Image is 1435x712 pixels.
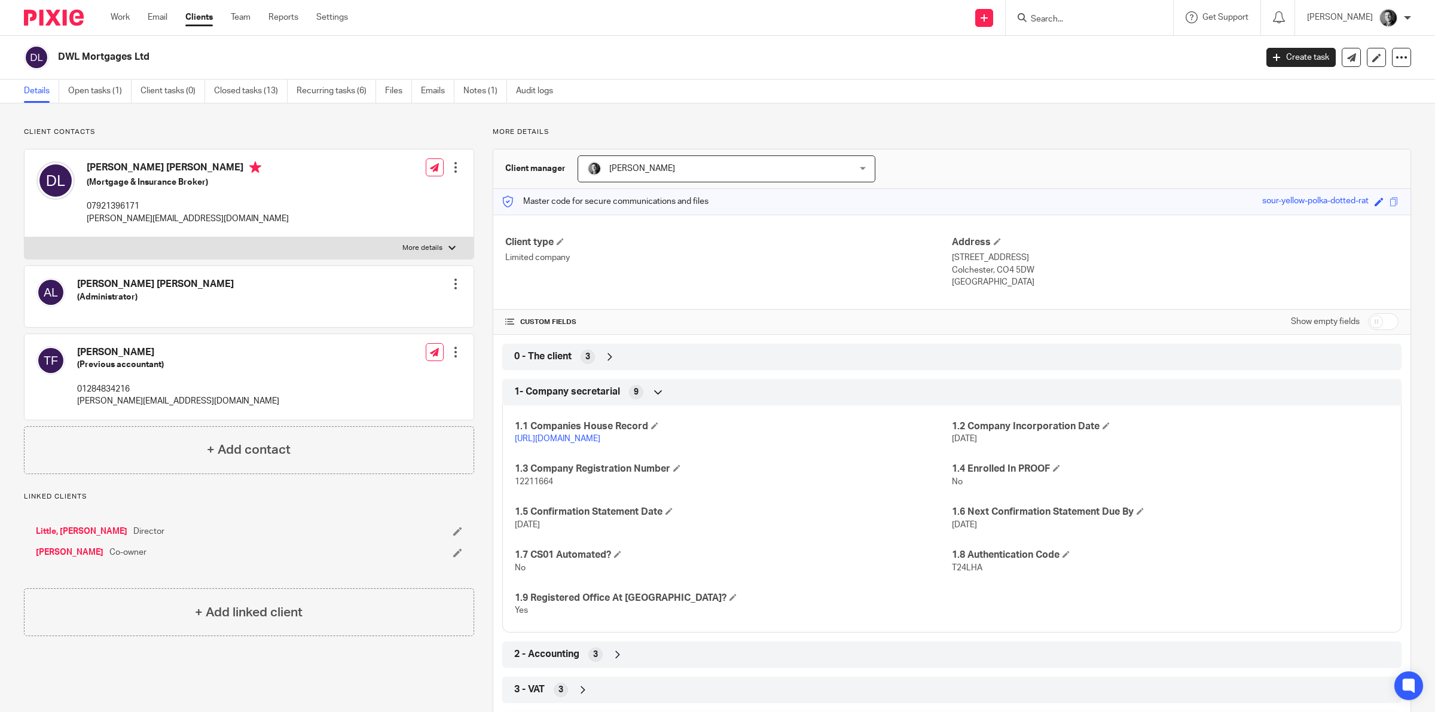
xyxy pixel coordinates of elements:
[505,252,952,264] p: Limited company
[952,236,1399,249] h4: Address
[502,195,709,207] p: Master code for secure communications and files
[609,164,675,173] span: [PERSON_NAME]
[463,80,507,103] a: Notes (1)
[87,213,289,225] p: [PERSON_NAME][EMAIL_ADDRESS][DOMAIN_NAME]
[952,463,1389,475] h4: 1.4 Enrolled In PROOF
[514,648,579,661] span: 2 - Accounting
[558,684,563,696] span: 3
[515,506,952,518] h4: 1.5 Confirmation Statement Date
[515,549,952,561] h4: 1.7 CS01 Automated?
[195,603,303,622] h4: + Add linked client
[593,649,598,661] span: 3
[36,546,103,558] a: [PERSON_NAME]
[214,80,288,103] a: Closed tasks (13)
[585,351,590,363] span: 3
[24,127,474,137] p: Client contacts
[36,278,65,307] img: svg%3E
[109,546,146,558] span: Co-owner
[297,80,376,103] a: Recurring tasks (6)
[249,161,261,173] i: Primary
[952,420,1389,433] h4: 1.2 Company Incorporation Date
[402,243,442,253] p: More details
[1262,195,1369,209] div: sour-yellow-polka-dotted-rat
[952,521,977,529] span: [DATE]
[505,163,566,175] h3: Client manager
[24,492,474,502] p: Linked clients
[268,11,298,23] a: Reports
[87,176,289,188] h5: (Mortgage & Insurance Broker)
[316,11,348,23] a: Settings
[24,45,49,70] img: svg%3E
[515,478,553,486] span: 12211664
[87,161,289,176] h4: [PERSON_NAME] [PERSON_NAME]
[1030,14,1137,25] input: Search
[1266,48,1336,67] a: Create task
[141,80,205,103] a: Client tasks (0)
[505,317,952,327] h4: CUSTOM FIELDS
[24,80,59,103] a: Details
[515,463,952,475] h4: 1.3 Company Registration Number
[505,236,952,249] h4: Client type
[1307,11,1373,23] p: [PERSON_NAME]
[148,11,167,23] a: Email
[111,11,130,23] a: Work
[516,80,562,103] a: Audit logs
[515,420,952,433] h4: 1.1 Companies House Record
[77,359,279,371] h5: (Previous accountant)
[24,10,84,26] img: Pixie
[77,383,279,395] p: 01284834216
[634,386,639,398] span: 9
[77,278,234,291] h4: [PERSON_NAME] [PERSON_NAME]
[493,127,1411,137] p: More details
[952,435,977,443] span: [DATE]
[515,564,526,572] span: No
[133,525,164,537] span: Director
[514,386,620,398] span: 1- Company secretarial
[514,350,572,363] span: 0 - The client
[36,346,65,375] img: svg%3E
[207,441,291,459] h4: + Add contact
[77,395,279,407] p: [PERSON_NAME][EMAIL_ADDRESS][DOMAIN_NAME]
[77,346,279,359] h4: [PERSON_NAME]
[952,549,1389,561] h4: 1.8 Authentication Code
[1202,13,1248,22] span: Get Support
[385,80,412,103] a: Files
[587,161,602,176] img: DSC_9061-3.jpg
[36,525,127,537] a: Little, [PERSON_NAME]
[515,521,540,529] span: [DATE]
[514,683,545,696] span: 3 - VAT
[231,11,251,23] a: Team
[58,51,1010,63] h2: DWL Mortgages Ltd
[952,506,1389,518] h4: 1.6 Next Confirmation Statement Due By
[952,564,982,572] span: T24LHA
[1291,316,1360,328] label: Show empty fields
[68,80,132,103] a: Open tasks (1)
[36,161,75,200] img: svg%3E
[1379,8,1398,27] img: DSC_9061-3.jpg
[87,200,289,212] p: 07921396171
[515,435,600,443] a: [URL][DOMAIN_NAME]
[185,11,213,23] a: Clients
[77,291,234,303] h5: (Administrator)
[952,252,1399,264] p: [STREET_ADDRESS]
[515,592,952,604] h4: 1.9 Registered Office At [GEOGRAPHIC_DATA]?
[952,264,1399,276] p: Colchester, CO4 5DW
[952,276,1399,288] p: [GEOGRAPHIC_DATA]
[421,80,454,103] a: Emails
[952,478,963,486] span: No
[515,606,528,615] span: Yes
